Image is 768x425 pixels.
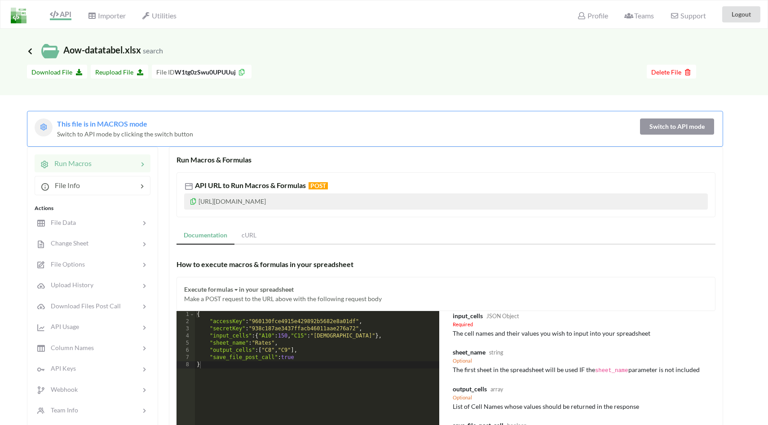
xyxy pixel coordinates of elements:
[309,182,328,189] span: POST
[177,354,195,361] div: 7
[50,10,71,18] span: API
[208,285,233,294] div: formulas
[91,65,148,79] button: Reupload File
[722,6,760,22] button: Logout
[640,118,714,135] button: Switch to API mode
[453,321,473,327] span: Required
[453,394,472,400] span: Optional
[487,349,503,356] span: string
[88,11,125,20] span: Importer
[670,12,706,19] span: Support
[184,285,708,294] div: Execute in your spreadsheet
[624,11,654,20] span: Teams
[177,318,195,325] div: 2
[45,386,78,393] span: Webhook
[49,159,92,167] span: Run Macros
[453,403,639,410] span: List of Cell Names whose values should be returned in the response
[57,119,147,128] span: This file is in MACROS mode
[45,302,121,310] span: Download Files Post Call
[175,68,236,76] b: W1tg0zSwu0UPUUuj
[49,181,80,189] span: File Info
[27,65,87,79] button: Download File
[45,344,94,351] span: Column Names
[488,386,503,393] span: array
[156,68,175,76] span: File ID
[177,333,195,340] div: 4
[177,340,195,347] div: 5
[453,329,650,337] span: The cell names and their values you wish to input into your spreadsheet
[453,366,700,373] span: The first sheet in the spreadsheet will be used IF the parameter is not included
[177,227,234,245] a: Documentation
[647,65,696,79] button: Delete File
[453,312,483,320] span: input_cells
[177,325,195,333] div: 3
[484,313,519,320] span: JSON Object
[595,368,628,374] code: sheet_name
[45,219,76,226] span: File Data
[453,385,487,393] span: output_cells
[177,347,195,354] div: 6
[45,239,88,247] span: Change Sheet
[453,358,472,364] span: Optional
[177,361,195,368] div: 8
[453,348,486,356] span: sheet_name
[27,44,163,55] span: Aow-datatabel.xlsx
[45,406,78,414] span: Team Info
[45,323,79,330] span: API Usage
[11,8,26,23] img: LogoIcon.png
[177,259,715,270] div: How to execute macros & formulas in your spreadsheet
[143,46,163,55] small: search
[577,11,608,20] span: Profile
[184,294,708,303] div: Make a POST request to the URL above with the following request body
[57,130,193,138] span: Switch to API mode by clicking the switch button
[45,364,76,372] span: API Keys
[195,181,328,189] span: API URL to Run Macros & Formulas
[142,11,177,20] span: Utilities
[45,281,93,289] span: Upload History
[234,227,264,245] a: cURL
[41,42,59,60] img: /static/media/localFileIcon.eab6d1cc.svg
[177,311,195,318] div: 1
[184,193,708,210] p: [URL][DOMAIN_NAME]
[177,154,715,165] div: Run Macros & Formulas
[95,68,144,76] span: Reupload File
[651,68,692,76] span: Delete File
[35,204,150,212] div: Actions
[31,68,83,76] span: Download File
[45,260,85,268] span: File Options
